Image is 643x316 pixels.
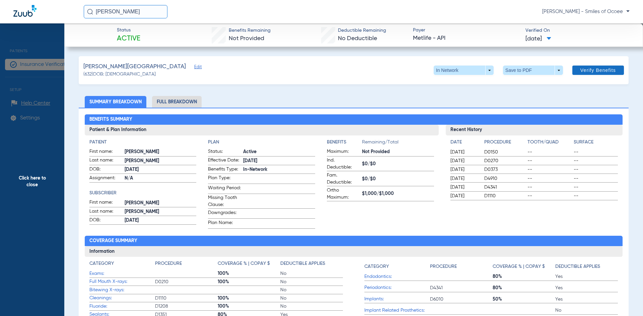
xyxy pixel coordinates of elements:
[218,270,280,277] span: 100%
[527,149,572,155] span: --
[243,148,315,155] span: Active
[89,199,122,207] span: First name:
[125,166,197,173] span: [DATE]
[89,190,197,197] h4: Subscriber
[208,185,241,194] span: Waiting Period:
[364,273,430,280] span: Endodontics:
[218,303,280,310] span: 100%
[208,139,315,146] h4: Plan
[89,260,114,267] h4: Category
[527,157,572,164] span: --
[243,166,315,173] span: In-Network
[450,166,479,173] span: [DATE]
[493,296,555,303] span: 50%
[89,175,122,183] span: Assignment:
[280,270,343,277] span: No
[574,139,618,148] app-breakdown-title: Surface
[484,157,525,164] span: D0270
[125,200,197,207] span: [PERSON_NAME]
[484,166,525,173] span: D0373
[152,96,202,108] li: Full Breakdown
[450,157,479,164] span: [DATE]
[555,263,600,270] h4: Deductible Applies
[85,96,146,108] li: Summary Breakdown
[327,187,360,201] span: Ortho Maximum:
[484,139,525,148] app-breakdown-title: Procedure
[89,139,197,146] h4: Patient
[85,125,439,135] h3: Patient & Plan Information
[117,27,140,34] span: Status
[525,27,632,34] span: Verified On
[338,35,377,41] span: No Deductible
[89,278,155,285] span: Full Mouth X-rays:
[450,139,479,146] h4: Date
[155,295,218,302] span: D1110
[229,27,271,34] span: Benefits Remaining
[125,217,197,224] span: [DATE]
[155,303,218,310] span: D1208
[208,175,241,184] span: Plan Type:
[574,157,618,164] span: --
[194,65,200,71] span: Edit
[208,157,241,165] span: Effective Date:
[280,260,343,270] app-breakdown-title: Deductible Applies
[208,148,241,156] span: Status:
[125,208,197,215] span: [PERSON_NAME]
[280,287,343,293] span: No
[362,161,434,168] span: $0/$0
[89,270,155,277] span: Exams:
[430,285,493,291] span: D4341
[362,176,434,183] span: $0/$0
[155,260,182,267] h4: Procedure
[450,193,479,199] span: [DATE]
[84,5,167,18] input: Search for patients
[89,157,122,165] span: Last name:
[555,307,618,314] span: No
[89,217,122,225] span: DOB:
[574,149,618,155] span: --
[493,263,545,270] h4: Coverage % | Copay $
[450,184,479,191] span: [DATE]
[280,260,325,267] h4: Deductible Applies
[413,27,520,34] span: Payer
[413,34,520,42] span: Metlife - API
[572,66,624,75] button: Verify Benefits
[125,148,197,155] span: [PERSON_NAME]
[89,303,155,310] span: Fluoride:
[338,27,386,34] span: Deductible Remaining
[430,296,493,303] span: D6010
[555,260,618,273] app-breakdown-title: Deductible Applies
[13,5,37,17] img: Zuub Logo
[574,184,618,191] span: --
[493,273,555,280] span: 80%
[527,139,572,146] h4: Tooth/Quad
[85,236,623,246] h2: Coverage Summary
[527,139,572,148] app-breakdown-title: Tooth/Quad
[434,66,494,75] button: In Network
[450,139,479,148] app-breakdown-title: Date
[327,172,360,186] span: Fam. Deductible:
[527,184,572,191] span: --
[208,194,241,208] span: Missing Tooth Clause:
[527,193,572,199] span: --
[542,8,630,15] span: [PERSON_NAME] - Smiles of Ocoee
[574,193,618,199] span: --
[280,303,343,310] span: No
[555,296,618,303] span: Yes
[125,175,197,182] span: N/A
[218,260,280,270] app-breakdown-title: Coverage % | Copay $
[484,193,525,199] span: D1110
[155,279,218,285] span: D0210
[364,263,389,270] h4: Category
[89,208,122,216] span: Last name:
[525,35,551,43] span: [DATE]
[218,295,280,302] span: 100%
[362,190,434,197] span: $1,000/$1,000
[327,157,360,171] span: Ind. Deductible:
[280,295,343,302] span: No
[527,175,572,182] span: --
[610,284,643,316] div: Chat Widget
[364,296,430,303] span: Implants:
